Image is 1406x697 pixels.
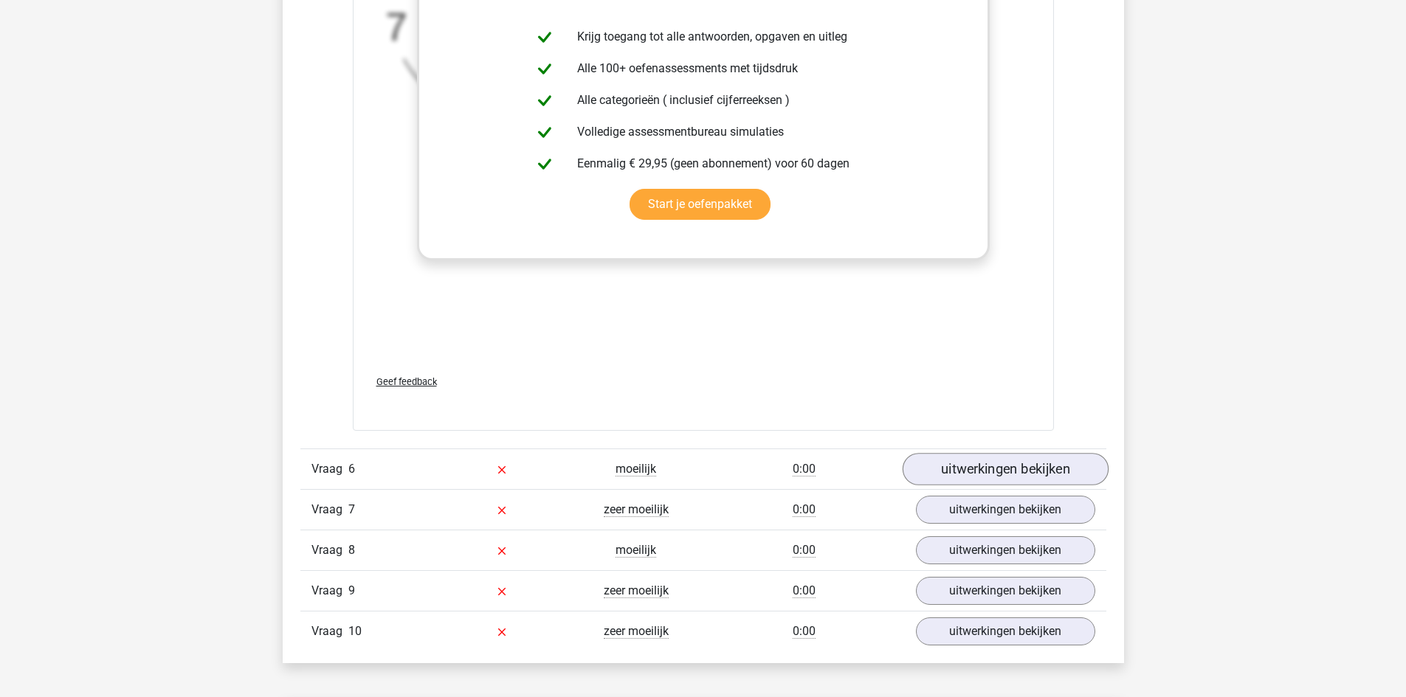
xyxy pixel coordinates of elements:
span: Geef feedback [376,376,437,387]
a: uitwerkingen bekijken [916,577,1095,605]
span: 8 [348,543,355,557]
span: 0:00 [793,462,816,476]
span: 0:00 [793,624,816,639]
span: zeer moeilijk [604,624,669,639]
a: uitwerkingen bekijken [902,453,1108,485]
span: 0:00 [793,583,816,598]
span: 0:00 [793,502,816,517]
span: zeer moeilijk [604,502,669,517]
span: zeer moeilijk [604,583,669,598]
span: Vraag [311,541,348,559]
span: Vraag [311,460,348,478]
a: Start je oefenpakket [630,189,771,220]
span: moeilijk [616,462,656,476]
a: uitwerkingen bekijken [916,536,1095,564]
span: 7 [348,502,355,516]
span: 0:00 [793,543,816,558]
a: uitwerkingen bekijken [916,617,1095,645]
span: Vraag [311,582,348,600]
a: uitwerkingen bekijken [916,496,1095,524]
span: moeilijk [616,543,656,558]
span: 6 [348,462,355,476]
span: 10 [348,624,362,638]
span: Vraag [311,501,348,519]
tspan: 7 [385,5,407,49]
span: 9 [348,583,355,597]
span: Vraag [311,623,348,640]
